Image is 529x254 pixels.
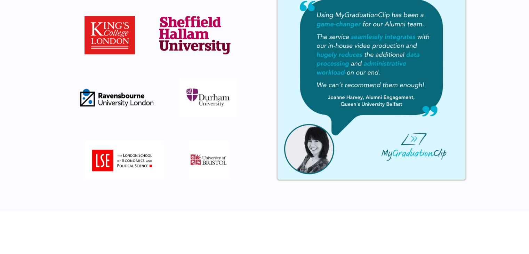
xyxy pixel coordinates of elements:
[78,78,155,117] img: Ravensbourne University London
[85,16,135,54] img: King&#39;s College London
[159,16,231,54] img: Sheffield Hallam University
[85,141,165,179] img: Untitled
[189,141,230,179] img: Untitled
[179,78,237,117] img: Untitled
